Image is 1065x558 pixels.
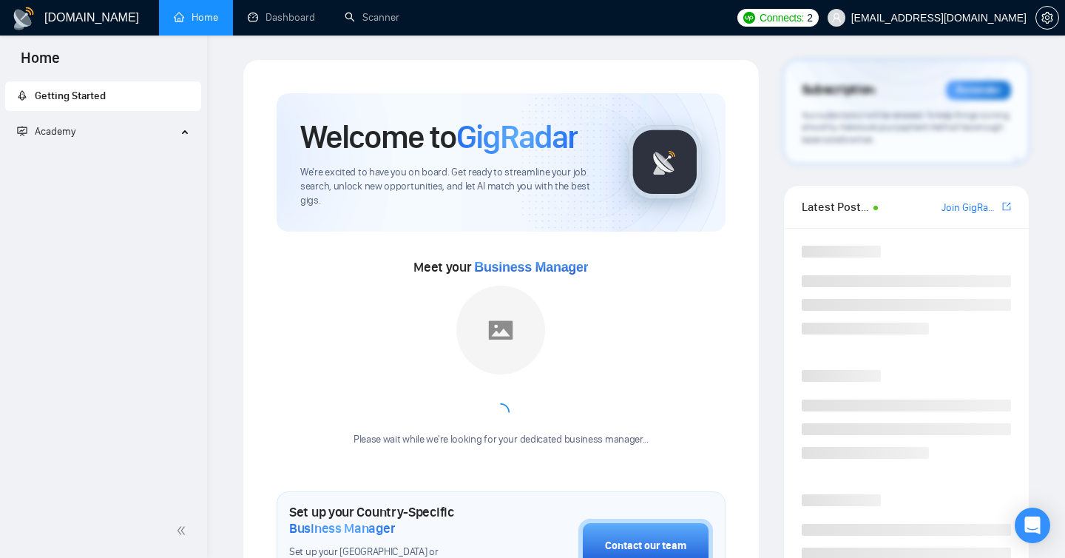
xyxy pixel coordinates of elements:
[1002,201,1011,212] span: export
[248,11,315,24] a: dashboardDashboard
[174,11,218,24] a: homeHome
[17,125,75,138] span: Academy
[1035,6,1059,30] button: setting
[300,117,578,157] h1: Welcome to
[605,538,686,554] div: Contact our team
[300,166,604,208] span: We're excited to have you on board. Get ready to streamline your job search, unlock new opportuni...
[345,11,399,24] a: searchScanner
[35,90,106,102] span: Getting Started
[5,81,201,111] li: Getting Started
[35,125,75,138] span: Academy
[946,81,1011,100] div: Reminder
[1035,12,1059,24] a: setting
[12,7,35,30] img: logo
[345,433,657,447] div: Please wait while we're looking for your dedicated business manager...
[802,110,1010,145] span: Your subscription will be renewed. To keep things running smoothly, make sure your payment method...
[743,12,755,24] img: upwork-logo.png
[802,198,869,216] span: Latest Posts from the GigRadar Community
[176,523,191,538] span: double-left
[802,78,875,103] span: Subscription
[941,200,999,216] a: Join GigRadar Slack Community
[491,403,510,422] span: loading
[9,47,72,78] span: Home
[17,126,27,136] span: fund-projection-screen
[807,10,813,26] span: 2
[413,259,588,275] span: Meet your
[760,10,804,26] span: Connects:
[1015,508,1050,543] div: Open Intercom Messenger
[1002,200,1011,214] a: export
[831,13,842,23] span: user
[1036,12,1058,24] span: setting
[628,125,702,199] img: gigradar-logo.png
[456,286,545,374] img: placeholder.png
[17,90,27,101] span: rocket
[289,504,504,537] h1: Set up your Country-Specific
[289,520,395,537] span: Business Manager
[456,117,578,157] span: GigRadar
[474,260,588,275] span: Business Manager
